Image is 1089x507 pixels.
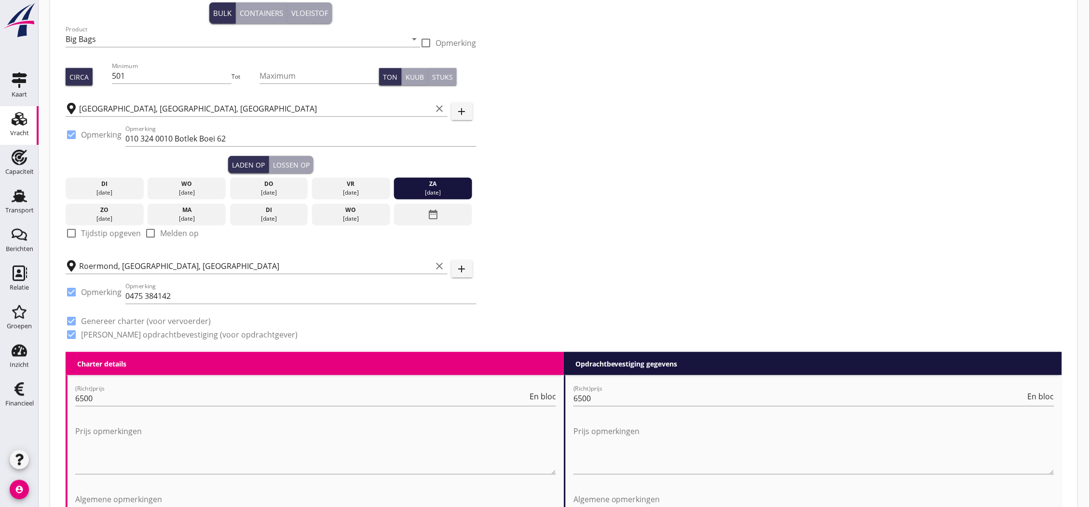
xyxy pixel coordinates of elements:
textarea: Prijs opmerkingen [573,423,1054,474]
button: Ton [379,68,402,85]
div: Financieel [5,400,34,407]
i: date_range [427,206,439,223]
div: Kuub [406,72,424,82]
div: za [396,180,470,188]
div: [DATE] [314,214,388,223]
textarea: Prijs opmerkingen [75,423,556,474]
span: En bloc [530,393,556,400]
div: Circa [69,72,89,82]
div: vr [314,180,388,188]
div: Relatie [10,284,29,291]
label: Opmerking [81,287,122,297]
img: logo-small.a267ee39.svg [2,2,37,38]
div: [DATE] [232,214,305,223]
div: Vracht [10,130,29,136]
i: add [456,106,468,117]
div: [DATE] [150,188,223,197]
div: Ton [383,72,397,82]
div: wo [314,206,388,214]
label: Opmerking [436,38,476,48]
button: Bulk [209,2,236,24]
input: Minimum [112,68,231,84]
div: Stuks [432,72,453,82]
i: account_circle [10,480,29,499]
div: Berichten [6,246,33,252]
div: Bulk [213,8,231,19]
div: zo [68,206,141,214]
button: Lossen op [269,156,313,173]
div: Containers [240,8,283,19]
div: Tot [231,72,259,81]
input: Losplaats [79,258,432,274]
div: [DATE] [314,188,388,197]
div: Capaciteit [5,169,34,175]
div: di [232,206,305,214]
div: Vloeistof [291,8,328,19]
button: Vloeistof [287,2,332,24]
label: Melden op [160,228,199,238]
div: wo [150,180,223,188]
label: Genereer charter (voor vervoerder) [81,316,211,326]
div: Inzicht [10,362,29,368]
div: Kaart [12,91,27,98]
div: Lossen op [273,160,310,170]
div: do [232,180,305,188]
button: Kuub [402,68,428,85]
i: add [456,263,468,275]
input: Opmerking [125,288,476,304]
button: Stuks [428,68,457,85]
span: En bloc [1028,393,1054,400]
input: Maximum [259,68,379,84]
div: [DATE] [68,188,141,197]
div: Laden op [232,160,265,170]
div: [DATE] [150,214,223,223]
div: [DATE] [396,188,470,197]
div: di [68,180,141,188]
i: clear [434,260,446,272]
input: Opmerking [125,131,476,146]
button: Circa [66,68,93,85]
label: Tijdstip opgeven [81,228,141,238]
label: Opmerking [81,130,122,140]
div: [DATE] [68,214,141,223]
input: Product [66,31,407,47]
input: (Richt)prijs [573,391,1026,406]
button: Laden op [228,156,269,173]
div: Groepen [7,323,32,329]
div: ma [150,206,223,214]
i: arrow_drop_down [409,33,421,45]
input: (Richt)prijs [75,391,528,406]
div: [DATE] [232,188,305,197]
i: clear [434,103,446,114]
input: Laadplaats [79,101,432,116]
div: Transport [5,207,34,213]
button: Containers [236,2,287,24]
label: [PERSON_NAME] opdrachtbevestiging (voor opdrachtgever) [81,330,298,339]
